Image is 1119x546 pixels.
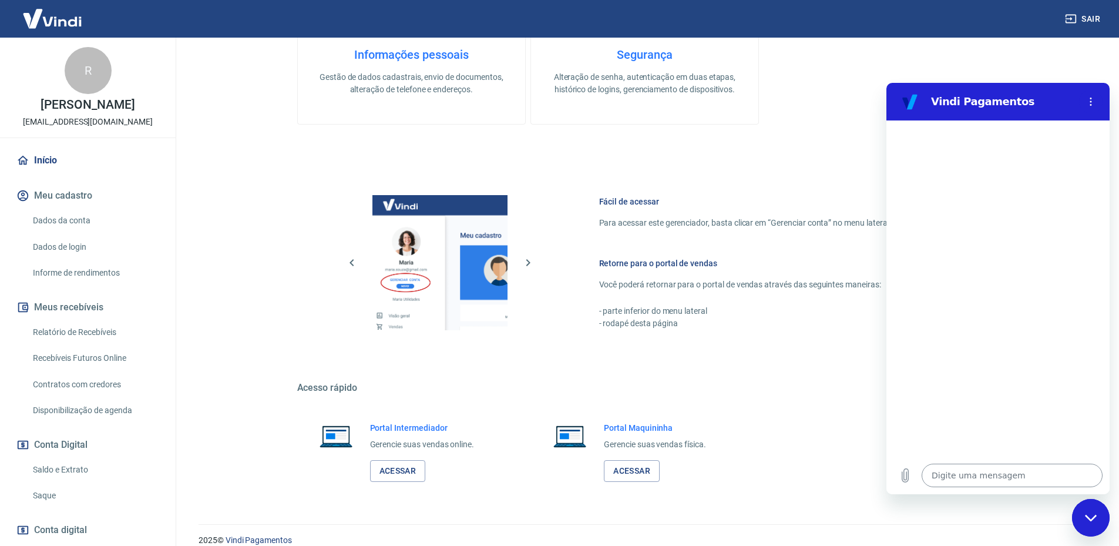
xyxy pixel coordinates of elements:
a: Contratos com credores [28,373,162,397]
a: Recebíveis Futuros Online [28,346,162,370]
p: Gerencie suas vendas física. [604,438,706,451]
p: Você poderá retornar para o portal de vendas através das seguintes maneiras: [599,279,965,291]
h6: Portal Intermediador [370,422,475,434]
a: Dados de login [28,235,162,259]
a: Disponibilização de agenda [28,398,162,423]
p: Gestão de dados cadastrais, envio de documentos, alteração de telefone e endereços. [317,71,506,96]
p: - rodapé desta página [599,317,965,330]
a: Acessar [370,460,426,482]
h6: Retorne para o portal de vendas [599,257,965,269]
a: Conta digital [14,517,162,543]
p: Alteração de senha, autenticação em duas etapas, histórico de logins, gerenciamento de dispositivos. [550,71,740,96]
h6: Portal Maquininha [604,422,706,434]
span: Conta digital [34,522,87,538]
iframe: Botão para abrir a janela de mensagens, conversa em andamento [1072,499,1110,537]
h6: Fácil de acessar [599,196,965,207]
a: Início [14,148,162,173]
img: Vindi [14,1,90,36]
button: Sair [1063,8,1105,30]
button: Meu cadastro [14,183,162,209]
button: Conta Digital [14,432,162,458]
p: Para acessar este gerenciador, basta clicar em “Gerenciar conta” no menu lateral do portal de ven... [599,217,965,229]
iframe: Janela de mensagens [886,83,1110,494]
img: Imagem de um notebook aberto [545,422,594,450]
img: Imagem da dashboard mostrando o botão de gerenciar conta na sidebar no lado esquerdo [372,195,508,330]
h4: Segurança [550,48,740,62]
a: Saque [28,484,162,508]
p: - parte inferior do menu lateral [599,305,965,317]
a: Vindi Pagamentos [226,535,292,545]
a: Saldo e Extrato [28,458,162,482]
a: Acessar [604,460,660,482]
div: R [65,47,112,94]
h5: Acesso rápido [297,382,993,394]
a: Relatório de Recebíveis [28,320,162,344]
a: Informe de rendimentos [28,261,162,285]
h4: Informações pessoais [317,48,506,62]
p: [EMAIL_ADDRESS][DOMAIN_NAME] [23,116,153,128]
button: Meus recebíveis [14,294,162,320]
img: Imagem de um notebook aberto [311,422,361,450]
p: [PERSON_NAME] [41,99,135,111]
p: Gerencie suas vendas online. [370,438,475,451]
a: Dados da conta [28,209,162,233]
